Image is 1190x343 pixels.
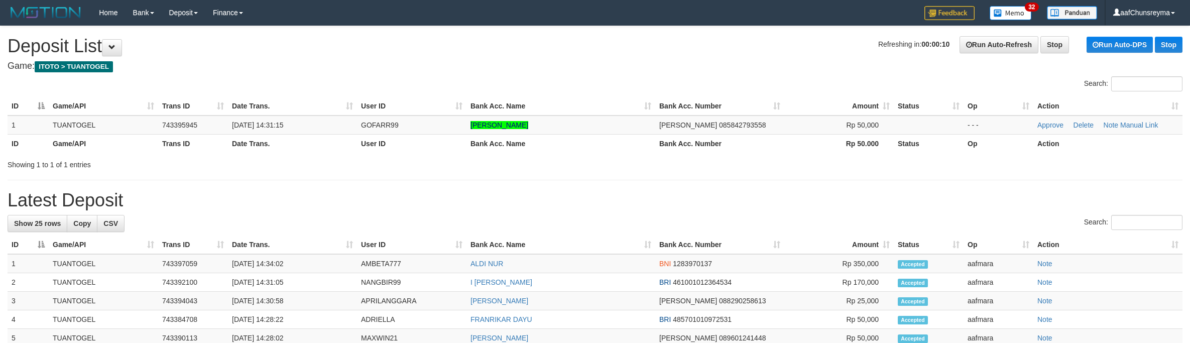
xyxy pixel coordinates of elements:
span: [PERSON_NAME] [659,297,717,305]
th: Game/API: activate to sort column ascending [49,97,158,116]
a: CSV [97,215,125,232]
td: TUANTOGEL [49,310,158,329]
th: Bank Acc. Number: activate to sort column ascending [655,236,784,254]
img: panduan.png [1047,6,1097,20]
a: Show 25 rows [8,215,67,232]
td: [DATE] 14:30:58 [228,292,357,310]
img: MOTION_logo.png [8,5,84,20]
th: Op: activate to sort column ascending [964,97,1033,116]
span: Accepted [898,260,928,269]
td: TUANTOGEL [49,254,158,273]
a: I [PERSON_NAME] [470,278,532,286]
td: [DATE] 14:34:02 [228,254,357,273]
th: Action [1033,134,1182,153]
span: Accepted [898,279,928,287]
a: ALDI NUR [470,260,503,268]
span: Accepted [898,316,928,324]
th: Rp 50.000 [784,134,894,153]
a: Run Auto-DPS [1087,37,1153,53]
th: User ID: activate to sort column ascending [357,97,466,116]
td: 2 [8,273,49,292]
th: Bank Acc. Number: activate to sort column ascending [655,97,784,116]
td: [DATE] 14:28:22 [228,310,357,329]
a: Note [1037,278,1052,286]
td: Rp 170,000 [784,273,894,292]
h4: Game: [8,61,1182,71]
td: APRILANGGARA [357,292,466,310]
span: GOFARR99 [361,121,399,129]
th: Bank Acc. Name: activate to sort column ascending [466,97,655,116]
th: Bank Acc. Number [655,134,784,153]
span: Copy 461001012364534 to clipboard [673,278,732,286]
th: Trans ID: activate to sort column ascending [158,97,228,116]
td: Rp 25,000 [784,292,894,310]
th: Date Trans.: activate to sort column ascending [228,97,357,116]
a: Note [1037,297,1052,305]
th: Action: activate to sort column ascending [1033,97,1182,116]
label: Search: [1084,215,1182,230]
th: Date Trans.: activate to sort column ascending [228,236,357,254]
span: 743395945 [162,121,197,129]
img: Button%20Memo.svg [990,6,1032,20]
span: BNI [659,260,671,268]
th: Status: activate to sort column ascending [894,97,964,116]
span: [DATE] 14:31:15 [232,121,283,129]
th: ID: activate to sort column descending [8,97,49,116]
span: Copy [73,219,91,227]
th: Game/API: activate to sort column ascending [49,236,158,254]
th: Status [894,134,964,153]
span: [PERSON_NAME] [659,121,717,129]
span: ITOTO > TUANTOGEL [35,61,113,72]
a: Approve [1037,121,1063,129]
th: User ID [357,134,466,153]
span: BRI [659,315,671,323]
td: aafmara [964,254,1033,273]
h1: Latest Deposit [8,190,1182,210]
th: Action: activate to sort column ascending [1033,236,1182,254]
input: Search: [1111,215,1182,230]
th: Op [964,134,1033,153]
span: Copy 088290258613 to clipboard [719,297,766,305]
th: Bank Acc. Name [466,134,655,153]
a: Stop [1040,36,1069,53]
span: [PERSON_NAME] [659,334,717,342]
a: Stop [1155,37,1182,53]
td: Rp 50,000 [784,310,894,329]
span: Copy 1283970137 to clipboard [673,260,712,268]
td: aafmara [964,310,1033,329]
td: NANGBIR99 [357,273,466,292]
span: Show 25 rows [14,219,61,227]
span: 32 [1025,3,1038,12]
th: User ID: activate to sort column ascending [357,236,466,254]
th: Status: activate to sort column ascending [894,236,964,254]
input: Search: [1111,76,1182,91]
a: Note [1037,315,1052,323]
th: Trans ID: activate to sort column ascending [158,236,228,254]
td: AMBETA777 [357,254,466,273]
a: Run Auto-Refresh [960,36,1038,53]
td: 4 [8,310,49,329]
a: Delete [1074,121,1094,129]
a: Note [1104,121,1119,129]
td: Rp 350,000 [784,254,894,273]
th: Bank Acc. Name: activate to sort column ascending [466,236,655,254]
td: - - - [964,116,1033,135]
strong: 00:00:10 [921,40,949,48]
td: 1 [8,116,49,135]
td: aafmara [964,273,1033,292]
th: Trans ID [158,134,228,153]
td: [DATE] 14:31:05 [228,273,357,292]
th: ID: activate to sort column descending [8,236,49,254]
td: 743384708 [158,310,228,329]
a: [PERSON_NAME] [470,297,528,305]
th: Game/API [49,134,158,153]
td: 743392100 [158,273,228,292]
td: aafmara [964,292,1033,310]
td: 743397059 [158,254,228,273]
span: Accepted [898,297,928,306]
a: [PERSON_NAME] [470,334,528,342]
span: Refreshing in: [878,40,949,48]
td: ADRIELLA [357,310,466,329]
td: TUANTOGEL [49,273,158,292]
th: Op: activate to sort column ascending [964,236,1033,254]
